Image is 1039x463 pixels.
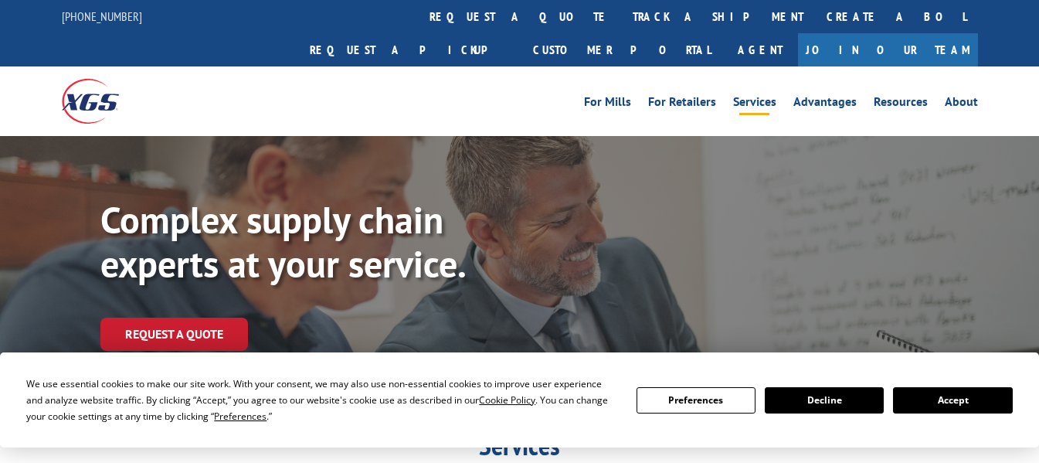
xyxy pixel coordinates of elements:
a: Request a pickup [298,33,521,66]
button: Preferences [637,387,755,414]
button: Accept [893,387,1012,414]
span: Preferences [214,410,267,423]
span: Cookie Policy [479,393,535,407]
button: Decline [765,387,884,414]
a: About [945,96,978,113]
a: Customer Portal [521,33,722,66]
div: We use essential cookies to make our site work. With your consent, we may also use non-essential ... [26,376,617,424]
a: Agent [722,33,798,66]
a: Advantages [793,96,857,113]
a: Join Our Team [798,33,978,66]
a: Resources [874,96,928,113]
a: Services [733,96,776,113]
a: Request a Quote [100,318,248,351]
p: Complex supply chain experts at your service. [100,198,564,287]
a: For Mills [584,96,631,113]
a: [PHONE_NUMBER] [62,9,142,24]
a: For Retailers [648,96,716,113]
